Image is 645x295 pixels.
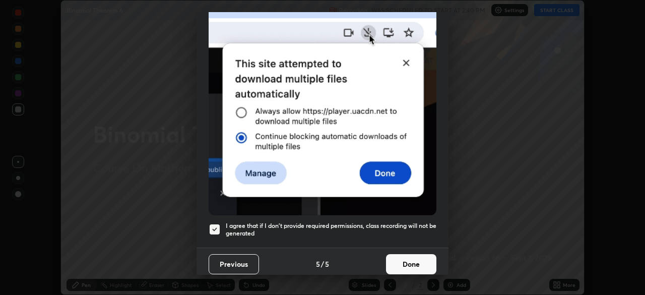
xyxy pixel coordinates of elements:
button: Previous [209,254,259,274]
h4: 5 [316,259,320,269]
h4: 5 [325,259,329,269]
button: Done [386,254,436,274]
h4: / [321,259,324,269]
h5: I agree that if I don't provide required permissions, class recording will not be generated [226,222,436,238]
